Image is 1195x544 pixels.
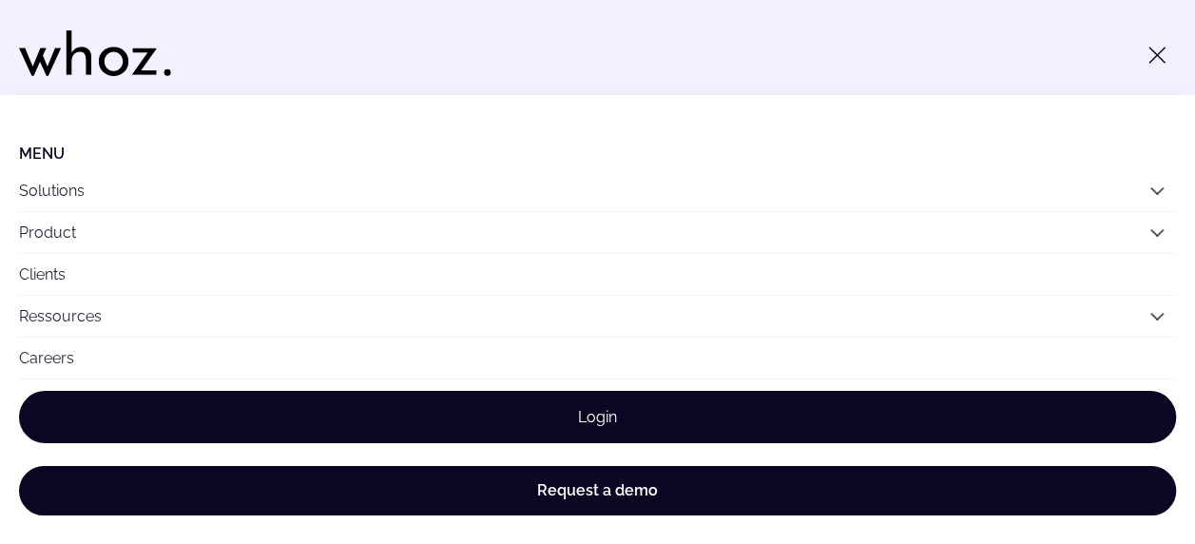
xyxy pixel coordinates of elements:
[19,145,1176,163] li: Menu
[19,391,1176,443] a: Login
[19,296,1176,337] button: Ressources
[19,338,1176,379] a: Careers
[19,466,1176,515] a: Request a demo
[19,254,1176,295] a: Clients
[1070,418,1168,517] iframe: Chatbot
[19,170,1176,211] button: Solutions
[1138,36,1176,74] button: Toggle menu
[19,223,76,242] a: Product
[19,212,1176,253] button: Product
[19,307,102,325] a: Ressources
